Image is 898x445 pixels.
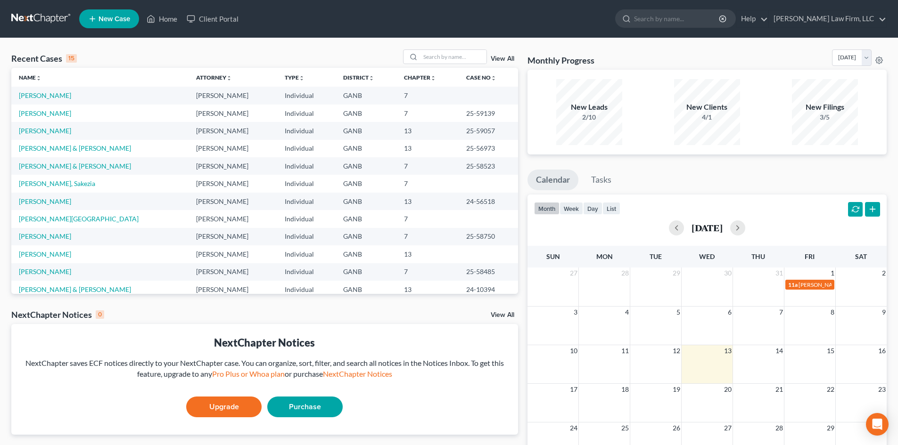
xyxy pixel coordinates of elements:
[189,245,277,263] td: [PERSON_NAME]
[336,263,396,281] td: GANB
[277,157,336,175] td: Individual
[19,74,41,81] a: Nameunfold_more
[99,16,130,23] span: New Case
[699,252,715,260] span: Wed
[336,122,396,139] td: GANB
[459,263,518,281] td: 25-58485
[369,75,374,81] i: unfold_more
[336,281,396,298] td: GANB
[186,396,262,417] a: Upgrade
[792,113,858,122] div: 3/5
[277,140,336,157] td: Individual
[36,75,41,81] i: unfold_more
[277,228,336,245] td: Individual
[189,157,277,175] td: [PERSON_NAME]
[826,384,835,395] span: 22
[855,252,867,260] span: Sat
[672,267,681,279] span: 29
[277,105,336,122] td: Individual
[11,309,104,320] div: NextChapter Notices
[182,10,243,27] a: Client Portal
[96,310,104,319] div: 0
[277,281,336,298] td: Individual
[650,252,662,260] span: Tue
[491,56,514,62] a: View All
[66,54,77,63] div: 15
[546,252,560,260] span: Sun
[774,384,784,395] span: 21
[830,267,835,279] span: 1
[459,122,518,139] td: 25-59057
[459,157,518,175] td: 25-58523
[634,10,720,27] input: Search by name...
[866,413,889,436] div: Open Intercom Messenger
[19,144,131,152] a: [PERSON_NAME] & [PERSON_NAME]
[459,140,518,157] td: 25-56973
[19,250,71,258] a: [PERSON_NAME]
[624,307,630,318] span: 4
[11,53,77,64] div: Recent Cases
[19,285,131,293] a: [PERSON_NAME] & [PERSON_NAME]
[19,127,71,135] a: [PERSON_NAME]
[620,267,630,279] span: 28
[277,122,336,139] td: Individual
[396,87,459,104] td: 7
[19,358,511,380] div: NextChapter saves ECF notices directly to your NextChapter case. You can organize, sort, filter, ...
[692,223,723,233] h2: [DATE]
[774,267,784,279] span: 31
[396,228,459,245] td: 7
[723,422,733,434] span: 27
[396,263,459,281] td: 7
[805,252,815,260] span: Fri
[196,74,232,81] a: Attorneyunfold_more
[736,10,768,27] a: Help
[466,74,496,81] a: Case Nounfold_more
[792,102,858,113] div: New Filings
[336,193,396,210] td: GANB
[751,252,765,260] span: Thu
[877,345,887,356] span: 16
[336,245,396,263] td: GANB
[336,140,396,157] td: GANB
[189,228,277,245] td: [PERSON_NAME]
[491,312,514,318] a: View All
[189,175,277,192] td: [PERSON_NAME]
[19,91,71,99] a: [PERSON_NAME]
[19,232,71,240] a: [PERSON_NAME]
[299,75,305,81] i: unfold_more
[620,384,630,395] span: 18
[396,281,459,298] td: 13
[189,105,277,122] td: [PERSON_NAME]
[830,307,835,318] span: 8
[672,345,681,356] span: 12
[674,113,740,122] div: 4/1
[459,193,518,210] td: 24-56518
[778,307,784,318] span: 7
[430,75,436,81] i: unfold_more
[420,50,486,64] input: Search by name...
[19,215,139,223] a: [PERSON_NAME][GEOGRAPHIC_DATA]
[620,345,630,356] span: 11
[534,202,560,215] button: month
[404,74,436,81] a: Chapterunfold_more
[19,162,131,170] a: [PERSON_NAME] & [PERSON_NAME]
[277,175,336,192] td: Individual
[212,369,285,378] a: Pro Plus or Whoa plan
[343,74,374,81] a: Districtunfold_more
[396,245,459,263] td: 13
[277,87,336,104] td: Individual
[877,384,887,395] span: 23
[336,157,396,175] td: GANB
[769,10,886,27] a: [PERSON_NAME] Law Firm, LLC
[459,228,518,245] td: 25-58750
[459,105,518,122] td: 25-59139
[583,202,602,215] button: day
[189,210,277,227] td: [PERSON_NAME]
[774,345,784,356] span: 14
[267,396,343,417] a: Purchase
[277,210,336,227] td: Individual
[674,102,740,113] div: New Clients
[799,281,864,288] span: [PERSON_NAME] 341 mtg
[826,422,835,434] span: 29
[19,179,95,187] a: [PERSON_NAME], Sakezia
